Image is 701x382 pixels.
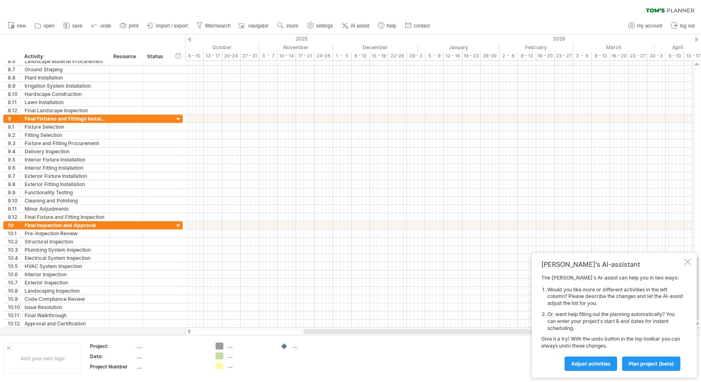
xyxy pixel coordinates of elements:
a: undo [89,20,114,31]
div: 10.3 [8,246,20,254]
a: print [118,20,141,31]
div: The [PERSON_NAME]'s AI-assist can help you in two ways: Give it a try! With the undo button in th... [541,275,683,371]
div: November 2025 [259,43,333,52]
div: Exterior Fixture Installation [25,172,105,180]
div: 8.6 [8,57,20,65]
div: March 2026 [573,43,655,52]
div: 23 - 27 [555,52,573,60]
span: contact [414,23,430,29]
div: Exterior Inspection [25,279,105,286]
div: Hardscape Construction [25,90,105,98]
a: open [32,20,57,31]
div: Issue Resolution [25,303,105,311]
div: 9 [8,115,20,123]
div: 9.8 [8,180,20,188]
div: Fixture Selection [25,123,105,131]
span: print [129,23,138,29]
div: 10 - 14 [278,52,296,60]
div: Plumbing System Inspection [25,246,105,254]
div: .... [228,352,272,359]
div: .... [228,343,272,350]
a: settings [305,20,336,31]
span: log out [680,23,695,29]
div: 29 - 2 [407,52,425,60]
div: 9 - 13 [592,52,610,60]
span: settings [316,23,333,29]
div: 2 - 6 [499,52,518,60]
div: 9.5 [8,156,20,164]
a: import / export [145,20,190,31]
div: Final Fixture and Fitting Inspection [25,213,105,221]
div: Resource [113,52,138,61]
div: February 2026 [499,43,573,52]
div: Plant Installation [25,74,105,82]
div: Fitting Selection [25,131,105,139]
div: 9.6 [8,164,20,172]
div: 8.12 [8,107,20,114]
div: 8.11 [8,98,20,106]
div: Project: [90,343,135,350]
span: import / export [156,23,188,29]
div: Final Walkthrough [25,312,105,319]
div: 8.8 [8,74,20,82]
div: Project Number [90,363,135,370]
span: my account [637,23,662,29]
div: 9.7 [8,172,20,180]
div: Approval and Certification [25,320,105,327]
div: 10.1 [8,230,20,237]
div: Fixture and Fitting Procurement [25,139,105,147]
div: 10.8 [8,287,20,295]
div: December 2025 [333,43,418,52]
span: filter/search [205,23,231,29]
div: 24-28 [315,52,333,60]
div: 15 - 19 [370,52,388,60]
div: Final Fixtures and Fittings Installations [25,115,105,123]
div: 8.7 [8,66,20,73]
div: Minor Adjustments [25,205,105,213]
div: Interior Inspection [25,271,105,278]
div: October 2025 [174,43,259,52]
div: 2 - 6 [573,52,592,60]
div: 9.12 [8,213,20,221]
div: 10.11 [8,312,20,319]
div: Structural Inspection [25,238,105,246]
a: save [61,20,85,31]
div: 13 - 17 [204,52,222,60]
div: Cleaning and Polishing [25,197,105,205]
div: [PERSON_NAME]'s AI-assistant [541,260,683,268]
a: AI assist [340,20,372,31]
div: 8.9 [8,82,20,90]
a: help [376,20,399,31]
div: Irrigation System Installation [25,82,105,90]
div: 22-26 [388,52,407,60]
div: 10.12 [8,320,20,327]
div: 9.4 [8,148,20,155]
div: 9.9 [8,189,20,196]
div: 3 - 7 [259,52,278,60]
span: AI assist [351,23,369,29]
div: Lawn Installation [25,98,105,106]
span: open [44,23,55,29]
div: 6 - 10 [666,52,684,60]
span: help [387,23,396,29]
div: Add your own logo [4,343,81,374]
div: Landscape Material Procurement [25,57,105,65]
div: 30 - 3 [647,52,666,60]
div: Interior Fitting Installation [25,164,105,172]
span: new [17,23,26,29]
div: 9.11 [8,205,20,213]
span: undo [100,23,111,29]
a: log out [669,20,697,31]
a: Adjust activities [565,357,617,371]
div: January 2026 [418,43,499,52]
div: HVAC System Inspection [25,262,105,270]
a: plan project (beta) [622,357,680,371]
div: .... [228,362,272,369]
div: Delivery Inspection [25,148,105,155]
div: Interior Fixture Installation [25,156,105,164]
a: navigator [237,20,271,31]
div: 10.2 [8,238,20,246]
div: 8 - 12 [352,52,370,60]
div: Electrical System Inspection [25,254,105,262]
div: Status [147,52,165,61]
